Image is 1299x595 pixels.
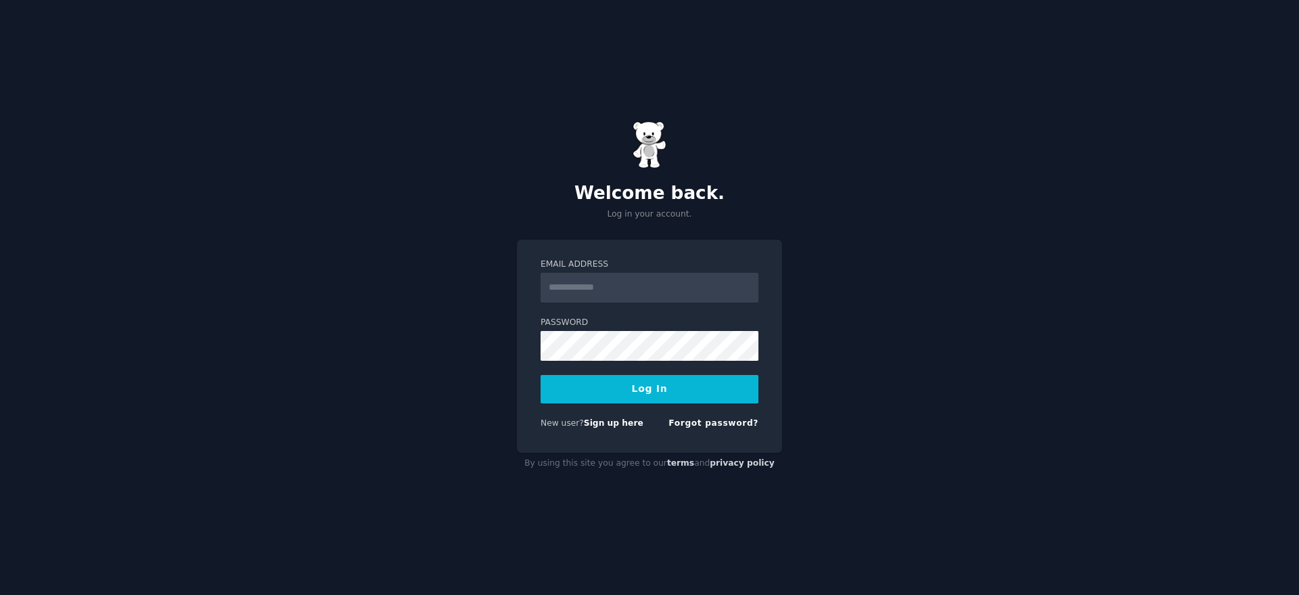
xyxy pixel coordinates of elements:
span: New user? [541,418,584,428]
a: terms [667,458,694,468]
img: Gummy Bear [633,121,666,169]
p: Log in your account. [517,208,782,221]
button: Log In [541,375,758,403]
a: Sign up here [584,418,643,428]
a: Forgot password? [668,418,758,428]
label: Email Address [541,259,758,271]
h2: Welcome back. [517,183,782,204]
label: Password [541,317,758,329]
div: By using this site you agree to our and [517,453,782,475]
a: privacy policy [710,458,775,468]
